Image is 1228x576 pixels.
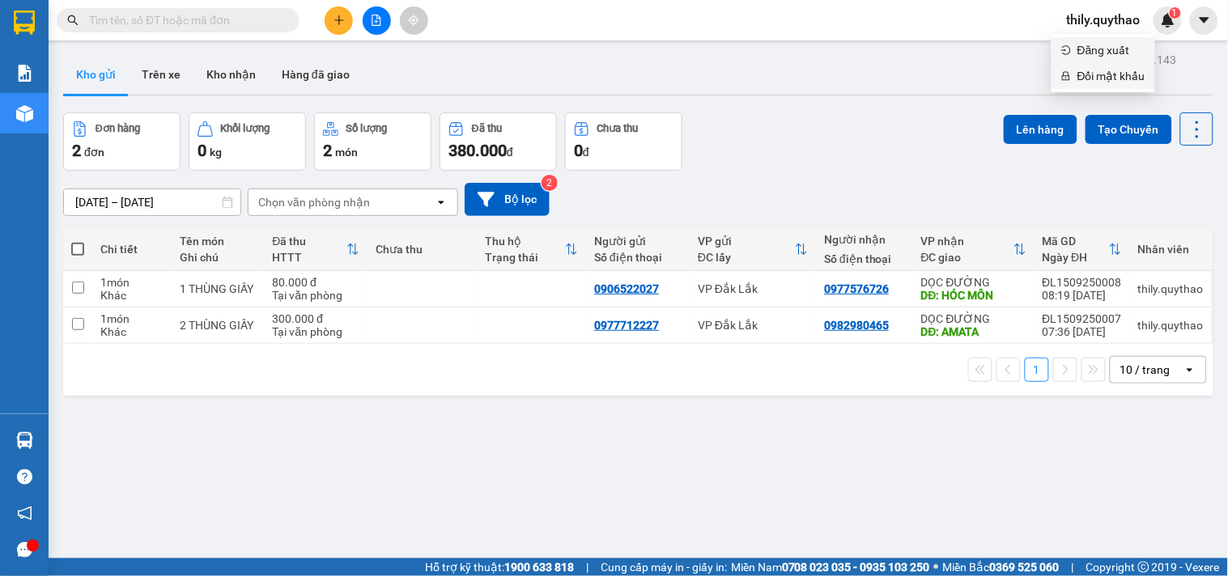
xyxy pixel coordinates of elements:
[1138,561,1149,573] span: copyright
[363,6,391,35] button: file-add
[408,15,419,26] span: aim
[193,55,269,94] button: Kho nhận
[376,243,469,256] div: Chưa thu
[594,235,682,248] div: Người gửi
[698,282,808,295] div: VP Đắk Lắk
[16,65,33,82] img: solution-icon
[63,55,129,94] button: Kho gửi
[210,146,222,159] span: kg
[1043,235,1109,248] div: Mã GD
[698,235,795,248] div: VP gửi
[1061,45,1071,55] span: login
[1197,13,1212,28] span: caret-down
[334,15,345,26] span: plus
[485,251,565,264] div: Trạng thái
[921,235,1013,248] div: VP nhận
[96,123,140,134] div: Đơn hàng
[921,325,1026,338] div: DĐ: AMATA
[1035,228,1130,271] th: Toggle SortBy
[1054,10,1154,30] span: thily.quythao
[565,112,682,171] button: Chưa thu0đ
[16,105,33,122] img: warehouse-icon
[400,6,428,35] button: aim
[335,146,358,159] span: món
[594,251,682,264] div: Số điện thoại
[731,558,930,576] span: Miền Nam
[1043,312,1122,325] div: ĐL1509250007
[425,558,574,576] span: Hỗ trợ kỹ thuật:
[485,235,565,248] div: Thu hộ
[921,312,1026,325] div: DỌC ĐƯỜNG
[371,15,382,26] span: file-add
[272,289,359,302] div: Tại văn phòng
[272,235,346,248] div: Đã thu
[180,251,256,264] div: Ghi chú
[1077,67,1145,85] span: Đổi mật khẩu
[100,289,164,302] div: Khác
[913,228,1035,271] th: Toggle SortBy
[690,228,816,271] th: Toggle SortBy
[189,112,306,171] button: Khối lượng0kg
[272,251,346,264] div: HTTT
[698,319,808,332] div: VP Đắk Lắk
[17,542,32,557] span: message
[198,141,206,160] span: 0
[597,123,639,134] div: Chưa thu
[180,235,256,248] div: Tên món
[1138,243,1204,256] div: Nhân viên
[542,175,558,191] sup: 2
[583,146,589,159] span: đ
[782,561,930,574] strong: 0708 023 035 - 0935 103 250
[824,282,889,295] div: 0977576726
[72,141,81,160] span: 2
[100,325,164,338] div: Khác
[89,11,280,29] input: Tìm tên, số ĐT hoặc mã đơn
[1170,7,1181,19] sup: 1
[272,312,359,325] div: 300.000 đ
[67,15,79,26] span: search
[1138,319,1204,332] div: thily.quythao
[64,189,240,215] input: Select a date range.
[1043,251,1109,264] div: Ngày ĐH
[180,282,256,295] div: 1 THÙNG GIẤY
[1025,358,1049,382] button: 1
[272,276,359,289] div: 80.000 đ
[435,196,448,209] svg: open
[314,112,431,171] button: Số lượng2món
[507,146,513,159] span: đ
[1183,363,1196,376] svg: open
[323,141,332,160] span: 2
[921,251,1013,264] div: ĐC giao
[594,282,659,295] div: 0906522027
[448,141,507,160] span: 380.000
[63,112,181,171] button: Đơn hàng2đơn
[477,228,586,271] th: Toggle SortBy
[574,141,583,160] span: 0
[16,432,33,449] img: warehouse-icon
[934,564,939,570] span: ⚪️
[921,276,1026,289] div: DỌC ĐƯỜNG
[17,506,32,521] span: notification
[1161,13,1175,28] img: icon-new-feature
[594,319,659,332] div: 0977712227
[1043,276,1122,289] div: ĐL1509250008
[17,469,32,485] span: question-circle
[100,312,164,325] div: 1 món
[465,183,550,216] button: Bộ lọc
[346,123,388,134] div: Số lượng
[472,123,502,134] div: Đã thu
[504,561,574,574] strong: 1900 633 818
[325,6,353,35] button: plus
[272,325,359,338] div: Tại văn phòng
[100,243,164,256] div: Chi tiết
[221,123,270,134] div: Khối lượng
[180,319,256,332] div: 2 THÙNG GIẤY
[1086,115,1172,144] button: Tạo Chuyến
[824,252,905,265] div: Số điện thoại
[1077,41,1145,59] span: Đăng xuất
[990,561,1060,574] strong: 0369 525 060
[1190,6,1218,35] button: caret-down
[586,558,589,576] span: |
[1061,71,1071,81] span: lock
[601,558,727,576] span: Cung cấp máy in - giấy in:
